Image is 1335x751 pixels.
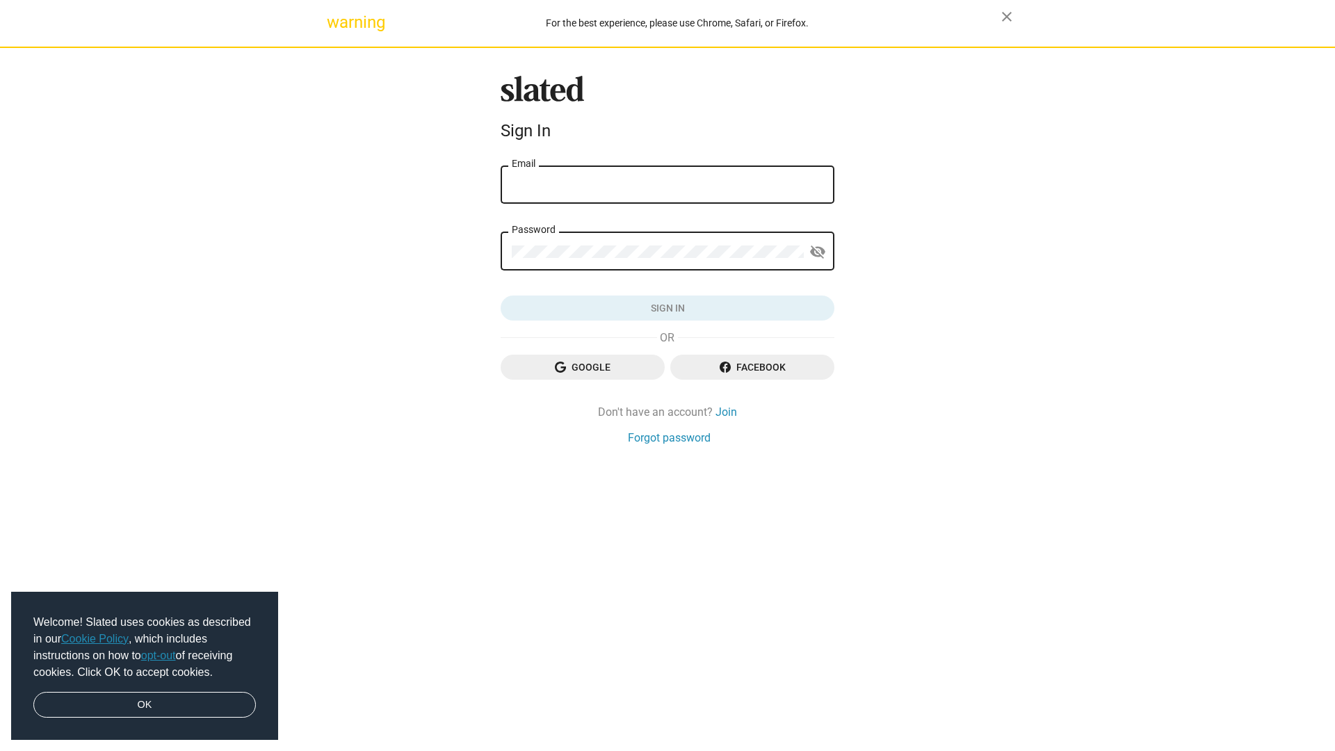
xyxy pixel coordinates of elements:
span: Google [512,355,654,380]
div: Don't have an account? [501,405,834,419]
span: Welcome! Slated uses cookies as described in our , which includes instructions on how to of recei... [33,614,256,681]
span: Facebook [681,355,823,380]
button: Show password [804,239,832,266]
a: dismiss cookie message [33,692,256,718]
a: Forgot password [628,430,711,445]
a: Cookie Policy [61,633,129,645]
mat-icon: close [998,8,1015,25]
sl-branding: Sign In [501,76,834,147]
button: Facebook [670,355,834,380]
a: opt-out [141,649,176,661]
div: Sign In [501,121,834,140]
a: Join [715,405,737,419]
mat-icon: warning [327,14,343,31]
button: Google [501,355,665,380]
mat-icon: visibility_off [809,241,826,263]
div: For the best experience, please use Chrome, Safari, or Firefox. [353,14,1001,33]
div: cookieconsent [11,592,278,741]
